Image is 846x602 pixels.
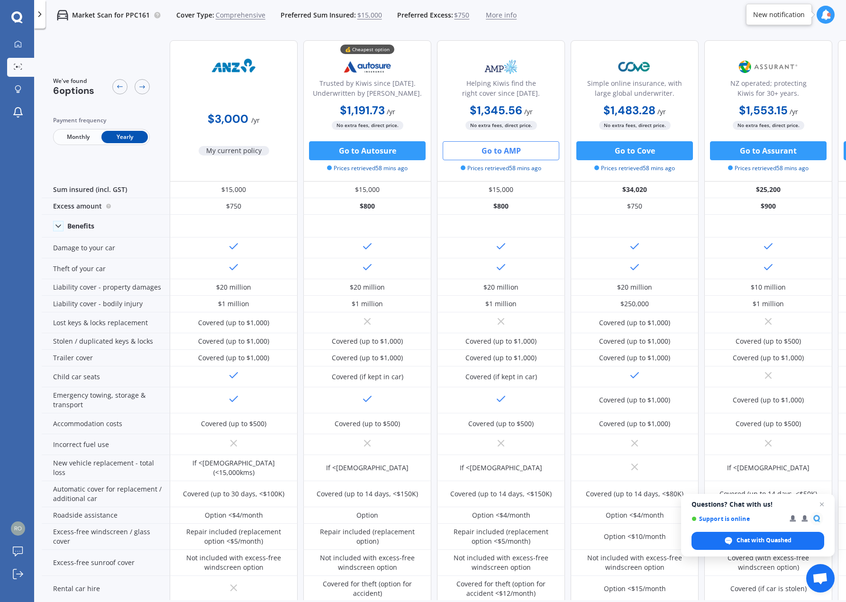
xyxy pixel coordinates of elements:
[728,164,809,173] span: Prices retrieved 58 mins ago
[486,10,517,20] span: More info
[42,333,170,350] div: Stolen / duplicated keys & locks
[387,107,395,116] span: / yr
[397,10,453,20] span: Preferred Excess:
[704,198,832,215] div: $900
[311,78,423,102] div: Trusted by Kiwis since [DATE]. Underwritten by [PERSON_NAME].
[177,553,291,572] div: Not included with excess-free windscreen option
[183,489,284,499] div: Covered (up to 30 days, <$100K)
[737,536,791,545] span: Chat with Quashed
[198,337,269,346] div: Covered (up to $1,000)
[42,279,170,296] div: Liability cover - property damages
[42,455,170,481] div: New vehicle replacement - total loss
[472,511,530,520] div: Option <$4/month
[201,419,266,429] div: Covered (up to $500)
[53,77,94,85] span: We've found
[444,579,558,598] div: Covered for theft (option for accident <$12/month)
[454,10,469,20] span: $750
[42,366,170,387] div: Child car seats
[202,55,265,79] img: ANZ.png
[657,107,666,116] span: / yr
[42,350,170,366] div: Trailer cover
[450,489,552,499] div: Covered (up to 14 days, <$150K)
[461,164,541,173] span: Prices retrieved 58 mins ago
[67,222,94,230] div: Benefits
[326,463,409,473] div: If <[DEMOGRAPHIC_DATA]
[42,413,170,434] div: Accommodation costs
[218,299,249,309] div: $1 million
[586,489,683,499] div: Covered (up to 14 days, <$80K)
[730,584,807,593] div: Covered (if car is stolen)
[603,55,666,79] img: Cove.webp
[485,299,517,309] div: $1 million
[444,527,558,546] div: Repair included (replacement option <$5/month)
[727,463,810,473] div: If <[DEMOGRAPHIC_DATA]
[332,372,403,382] div: Covered (if kept in car)
[340,45,394,54] div: 💰 Cheapest option
[603,103,655,118] b: $1,483.28
[310,553,424,572] div: Not included with excess-free windscreen option
[465,372,537,382] div: Covered (if kept in car)
[599,337,670,346] div: Covered (up to $1,000)
[620,299,649,309] div: $250,000
[691,515,783,522] span: Support is online
[303,182,431,198] div: $15,000
[199,146,269,155] span: My current policy
[604,532,666,541] div: Option <$10/month
[101,131,148,143] span: Yearly
[205,511,263,520] div: Option <$4/month
[42,296,170,312] div: Liability cover - bodily injury
[55,131,101,143] span: Monthly
[332,337,403,346] div: Covered (up to $1,000)
[437,182,565,198] div: $15,000
[176,10,214,20] span: Cover Type:
[437,198,565,215] div: $800
[170,198,298,215] div: $750
[470,103,522,118] b: $1,345.56
[617,283,652,292] div: $20 million
[571,182,699,198] div: $34,020
[42,237,170,258] div: Damage to your car
[198,318,269,328] div: Covered (up to $1,000)
[53,116,150,125] div: Payment frequency
[303,198,431,215] div: $800
[736,419,801,429] div: Covered (up to $500)
[281,10,356,20] span: Preferred Sum Insured:
[753,10,805,19] div: New notification
[11,521,25,536] img: 35dbafe286d1778f98c061187e32214b
[310,579,424,598] div: Covered for theft (option for accident)
[72,10,150,20] p: Market Scan for PPC161
[336,55,399,79] img: Autosure.webp
[594,164,675,173] span: Prices retrieved 58 mins ago
[340,103,385,118] b: $1,191.73
[790,107,798,116] span: / yr
[350,283,385,292] div: $20 million
[42,387,170,413] div: Emergency towing, storage & transport
[704,182,832,198] div: $25,200
[737,55,800,79] img: Assurant.png
[599,121,671,130] span: No extra fees, direct price.
[465,337,537,346] div: Covered (up to $1,000)
[332,121,403,130] span: No extra fees, direct price.
[177,527,291,546] div: Repair included (replacement option <$5/month)
[736,337,801,346] div: Covered (up to $500)
[571,198,699,215] div: $750
[356,511,378,520] div: Option
[177,458,291,477] div: If <[DEMOGRAPHIC_DATA] (<15,000kms)
[460,463,542,473] div: If <[DEMOGRAPHIC_DATA]
[42,312,170,333] div: Lost keys & locks replacement
[719,489,817,499] div: Covered (up to 14 days, <$50K)
[483,283,519,292] div: $20 million
[327,164,408,173] span: Prices retrieved 58 mins ago
[444,553,558,572] div: Not included with excess-free windscreen option
[578,553,691,572] div: Not included with excess-free windscreen option
[465,121,537,130] span: No extra fees, direct price.
[42,507,170,524] div: Roadside assistance
[576,141,693,160] button: Go to Cove
[335,419,400,429] div: Covered (up to $500)
[604,584,666,593] div: Option <$15/month
[733,121,804,130] span: No extra fees, direct price.
[445,78,557,102] div: Helping Kiwis find the right cover since [DATE].
[468,419,534,429] div: Covered (up to $500)
[753,299,784,309] div: $1 million
[733,395,804,405] div: Covered (up to $1,000)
